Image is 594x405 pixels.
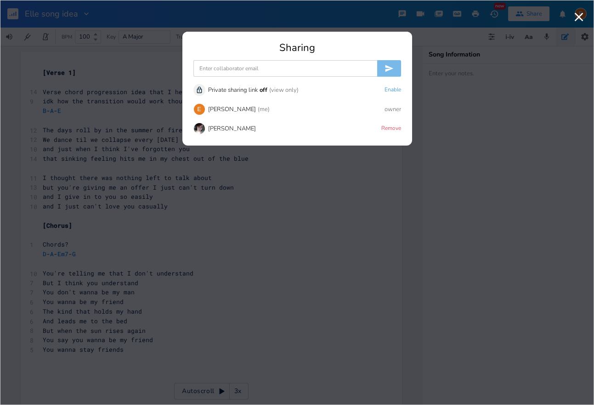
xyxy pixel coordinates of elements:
div: Sharing [193,43,401,53]
div: [PERSON_NAME] [208,126,256,132]
div: (me) [258,107,270,112]
input: Enter collaborator email [193,60,377,77]
div: off [260,87,267,93]
div: Private sharing link [208,87,258,93]
button: Remove [381,125,401,133]
div: owner [385,107,401,112]
div: Erin Nicolle [193,103,205,115]
div: [PERSON_NAME] [208,107,256,112]
img: Elle Morgan [193,123,205,135]
div: (view only) [269,87,299,93]
button: Enable [385,86,401,94]
button: Invite [377,60,401,77]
